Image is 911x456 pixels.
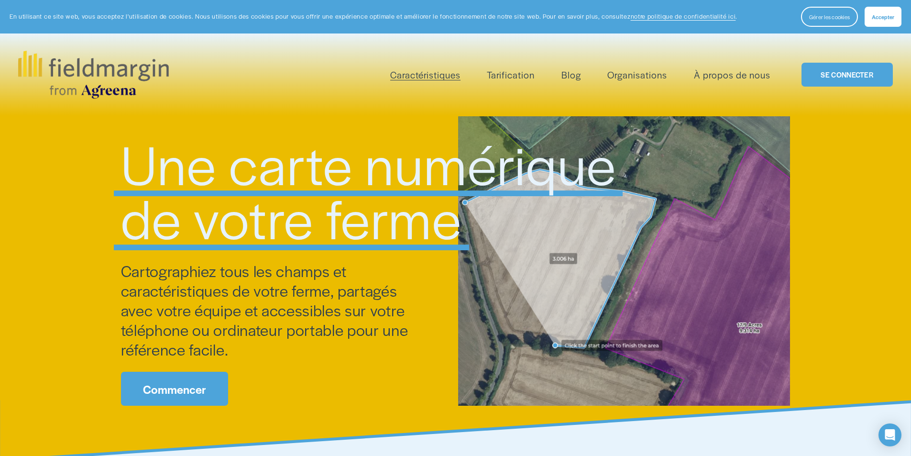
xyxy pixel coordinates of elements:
font: À propos de nous [694,68,770,81]
font: Une carte numérique de votre ferme [121,125,629,255]
font: Organisations [607,68,667,81]
a: Tarification [487,67,535,83]
button: Accepter [865,7,901,27]
font: Cartographiez tous les champs et caractéristiques de votre ferme, partagés avec votre équipe et a... [121,260,412,359]
font: . [735,12,737,21]
font: Blog [561,68,581,81]
font: En utilisant ce site web, vous acceptez l'utilisation de cookies. Nous utilisons des cookies pour... [10,12,631,21]
font: Commencer [143,381,206,397]
a: notre politique de confidentialité ici [631,12,736,21]
font: Accepter [872,13,894,21]
img: fieldmargin.com [18,51,168,99]
a: Organisations [607,67,667,83]
font: SE CONNECTER [821,70,873,79]
a: Commencer [121,372,228,406]
a: À propos de nous [694,67,770,83]
font: Gérer les cookies [809,13,850,21]
a: liste déroulante des dossiers [390,67,461,83]
a: Blog [561,67,581,83]
button: Gérer les cookies [801,7,858,27]
font: Tarification [487,68,535,81]
div: Ouvrir Intercom Messenger [878,423,901,446]
a: SE CONNECTER [801,63,893,87]
font: Caractéristiques [390,68,461,81]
